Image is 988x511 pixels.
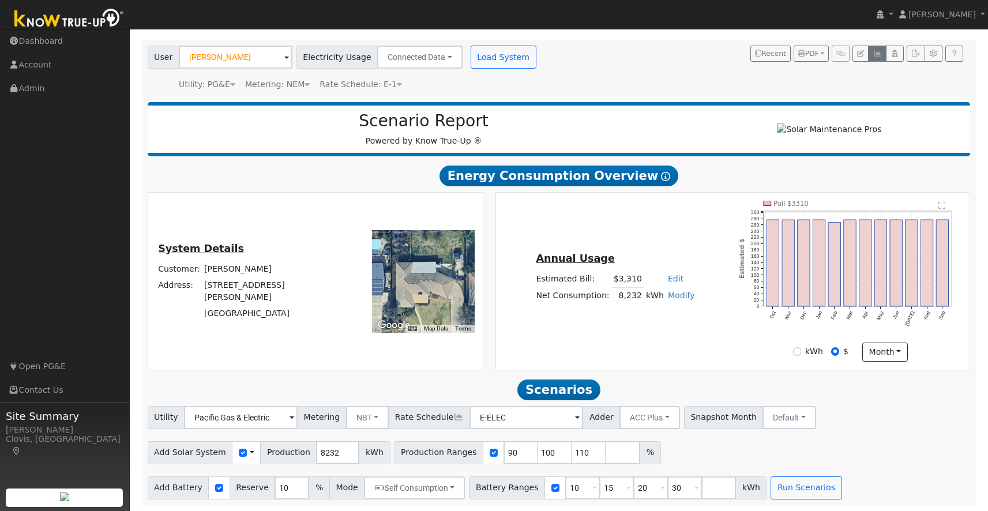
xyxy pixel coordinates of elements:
[798,220,810,306] rect: onclick=""
[813,220,825,306] rect: onclick=""
[794,46,829,62] button: PDF
[684,406,764,429] span: Snapshot Month
[611,270,644,287] td: $3,310
[843,345,848,358] label: $
[754,291,760,296] text: 40
[536,253,614,264] u: Annual Usage
[751,228,760,234] text: 240
[830,310,839,321] text: Feb
[245,78,310,91] div: Metering: NEM
[769,310,777,320] text: Oct
[148,476,209,499] span: Add Battery
[771,476,842,499] button: Run Scenarios
[408,325,416,333] button: Keyboard shortcuts
[868,46,886,62] button: Multi-Series Graph
[60,492,69,501] img: retrieve
[439,166,678,186] span: Energy Consumption Overview
[668,274,683,283] a: Edit
[6,424,123,436] div: [PERSON_NAME]
[751,209,760,215] text: 300
[844,220,856,306] rect: onclick=""
[754,278,760,284] text: 80
[798,50,819,58] span: PDF
[153,111,694,147] div: Powered by Know True-Up ®
[754,297,760,303] text: 20
[751,272,760,278] text: 100
[750,46,791,62] button: Recent
[875,220,887,306] rect: onclick=""
[892,310,900,320] text: Jun
[640,441,660,464] span: %
[831,347,839,355] input: $
[6,433,123,457] div: Clovis, [GEOGRAPHIC_DATA]
[159,111,688,131] h2: Scenario Report
[534,270,611,287] td: Estimated Bill:
[751,222,760,228] text: 260
[945,46,963,62] a: Help Link
[346,406,389,429] button: NBT
[890,220,902,306] rect: onclick=""
[230,476,276,499] span: Reserve
[320,80,402,89] span: Alias: None
[179,78,235,91] div: Utility: PG&E
[938,310,947,321] text: Sep
[767,220,779,306] rect: onclick=""
[828,223,840,306] rect: onclick=""
[202,306,337,322] td: [GEOGRAPHIC_DATA]
[296,46,378,69] span: Electricity Usage
[395,441,483,464] span: Production Ranges
[751,234,760,240] text: 220
[424,325,448,333] button: Map Data
[375,318,413,333] a: Open this area in Google Maps (opens a new window)
[862,343,908,362] button: month
[805,345,823,358] label: kWh
[762,406,816,429] button: Default
[148,46,179,69] span: User
[907,46,925,62] button: Export Interval Data
[156,261,202,277] td: Customer:
[329,476,365,499] span: Mode
[908,10,976,19] span: [PERSON_NAME]
[751,260,760,265] text: 140
[156,277,202,306] td: Address:
[876,310,885,321] text: May
[179,46,292,69] input: Select a User
[6,408,123,424] span: Site Summary
[12,446,22,456] a: Map
[388,406,470,429] span: Rate Schedule
[793,347,801,355] input: kWh
[936,220,948,306] rect: onclick=""
[469,406,583,429] input: Select a Rate Schedule
[852,46,869,62] button: Edit User
[471,46,536,69] button: Load System
[906,220,918,306] rect: onclick=""
[783,310,792,321] text: Nov
[846,310,854,321] text: Mar
[782,220,794,306] rect: onclick=""
[751,216,760,221] text: 280
[375,318,413,333] img: Google
[861,310,870,320] text: Apr
[799,310,808,321] text: Dec
[751,253,760,259] text: 160
[583,406,620,429] span: Adder
[925,46,942,62] button: Settings
[619,406,680,429] button: ACC Plus
[534,287,611,304] td: Net Consumption:
[297,406,347,429] span: Metering
[158,243,244,254] u: System Details
[359,441,390,464] span: kWh
[260,441,317,464] span: Production
[757,303,760,309] text: 0
[668,291,695,300] a: Modify
[377,46,463,69] button: Connected Data
[751,241,760,246] text: 200
[886,46,904,62] button: Login As
[773,200,809,208] text: Pull $3310
[202,277,337,306] td: [STREET_ADDRESS][PERSON_NAME]
[517,380,600,400] span: Scenarios
[735,476,767,499] span: kWh
[921,220,933,306] rect: onclick=""
[184,406,298,429] input: Select a Utility
[9,6,130,32] img: Know True-Up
